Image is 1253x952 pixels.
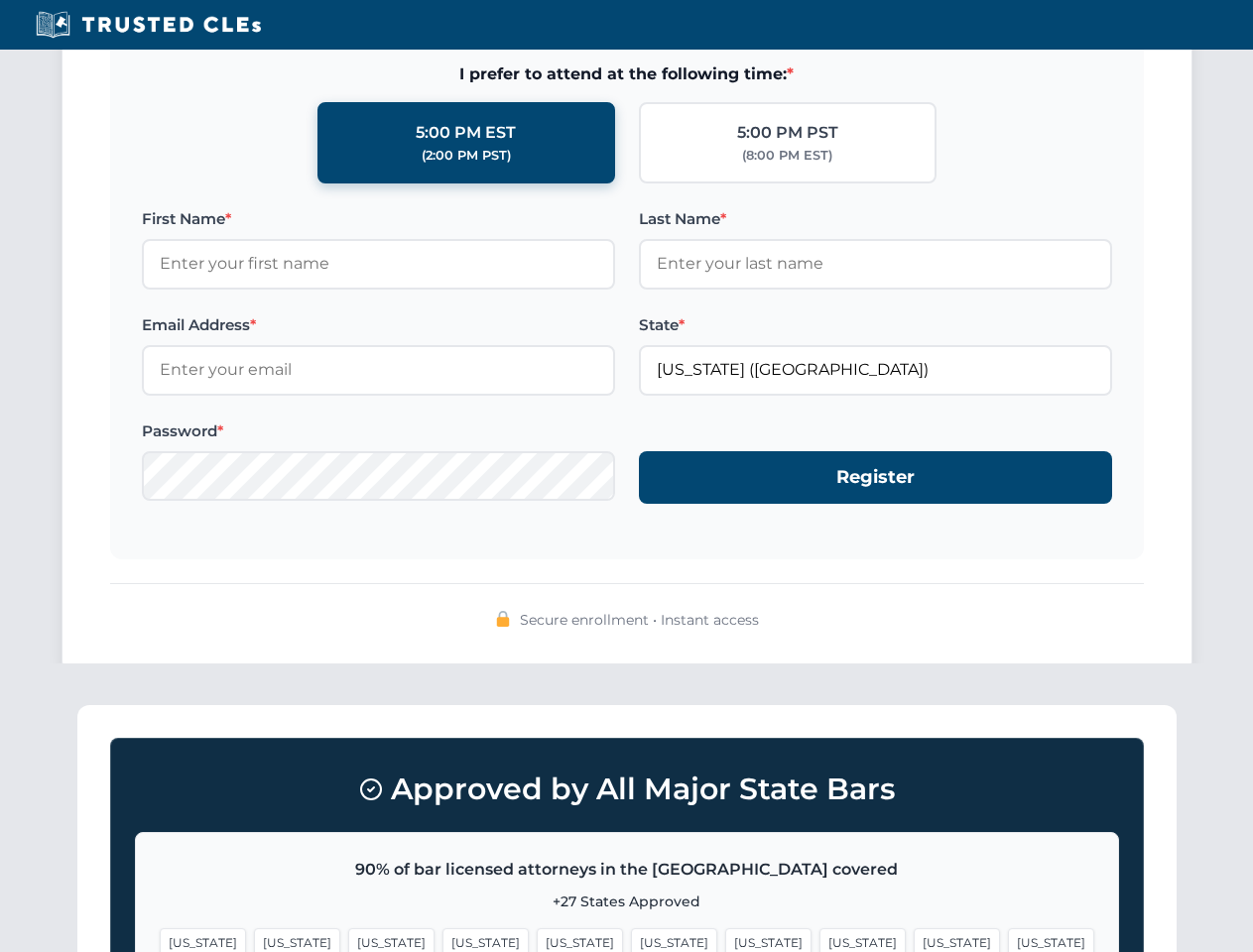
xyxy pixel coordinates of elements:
[520,609,759,631] span: Secure enrollment • Instant access
[135,763,1119,816] h3: Approved by All Major State Bars
[142,239,615,289] input: Enter your first name
[30,10,267,40] img: Trusted CLEs
[495,611,511,627] img: 🔒
[422,146,511,166] div: (2:00 PM PST)
[142,419,615,443] label: Password
[639,345,1112,395] input: Florida (FL)
[160,857,1094,883] p: 90% of bar licensed attorneys in the [GEOGRAPHIC_DATA] covered
[639,239,1112,289] input: Enter your last name
[742,146,832,166] div: (8:00 PM EST)
[160,891,1094,912] p: +27 States Approved
[416,120,516,146] div: 5:00 PM EST
[142,345,615,395] input: Enter your email
[639,207,1112,231] label: Last Name
[639,451,1112,504] button: Register
[737,120,838,146] div: 5:00 PM PST
[639,313,1112,337] label: State
[142,61,1112,87] span: I prefer to attend at the following time:
[142,313,615,337] label: Email Address
[142,207,615,231] label: First Name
